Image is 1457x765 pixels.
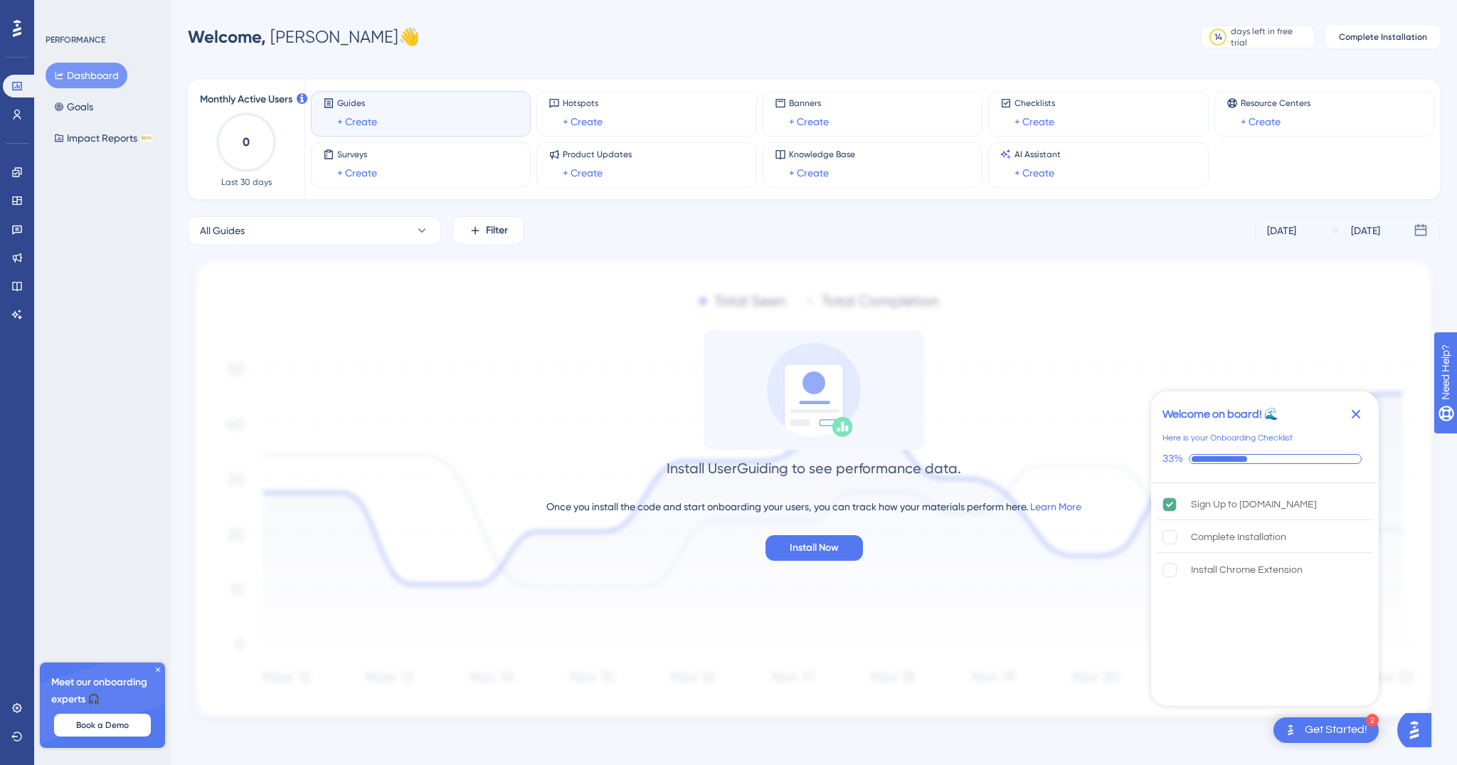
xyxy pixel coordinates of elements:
div: BETA [140,134,153,142]
span: AI Assistant [1014,149,1061,160]
div: Install Chrome Extension [1191,561,1303,579]
span: Monthly Active Users [200,91,292,108]
span: Checklists [1014,97,1055,109]
img: launcher-image-alternative-text [1282,722,1299,739]
div: [DATE] [1351,222,1380,239]
span: Welcome, [188,26,266,47]
div: Complete Installation is incomplete. [1157,522,1373,553]
button: Goals [46,94,102,120]
div: Checklist Container [1151,391,1379,706]
div: 14 [1214,31,1222,43]
div: [PERSON_NAME] 👋 [188,26,420,48]
a: + Create [563,164,603,181]
a: + Create [789,113,829,130]
button: Complete Installation [1326,26,1440,48]
button: Impact ReportsBETA [46,125,161,151]
div: 2 [1366,714,1379,727]
span: Last 30 days [221,176,272,188]
div: days left in free trial [1231,26,1310,48]
div: Sign Up to UserGuiding.com is complete. [1157,489,1373,520]
span: Hotspots [563,97,603,109]
div: Open Get Started! checklist, remaining modules: 2 [1273,717,1379,743]
a: + Create [337,113,377,130]
div: Close Checklist [1345,403,1367,426]
a: + Create [337,164,377,181]
div: Sign Up to [DOMAIN_NAME] [1191,496,1317,513]
span: Surveys [337,149,377,160]
div: Once you install the code and start onboarding your users, you can track how your materials perfo... [546,498,1081,515]
text: 0 [243,135,250,149]
a: + Create [1014,113,1054,130]
div: Install Chrome Extension is incomplete. [1157,554,1373,586]
span: Book a Demo [76,719,129,731]
span: Meet our onboarding experts 🎧 [51,674,154,708]
a: + Create [789,164,829,181]
span: Resource Centers [1241,97,1310,109]
img: 1ec67ef948eb2d50f6bf237e9abc4f97.svg [188,256,1440,727]
button: Install Now [765,535,863,561]
div: Get Started! [1305,722,1367,738]
span: Filter [486,222,508,239]
span: Product Updates [563,149,632,160]
div: Complete Installation [1191,529,1286,546]
span: All Guides [200,222,245,239]
button: Book a Demo [54,714,151,737]
button: Dashboard [46,63,127,88]
span: Complete Installation [1339,31,1427,43]
a: Learn More [1030,501,1081,512]
div: Checklist progress: 33% [1162,453,1367,465]
button: Filter [452,216,524,245]
span: Install Now [790,539,839,556]
span: Knowledge Base [789,149,855,160]
div: [DATE] [1267,222,1296,239]
a: + Create [1014,164,1054,181]
span: Need Help? [33,4,89,21]
iframe: UserGuiding AI Assistant Launcher [1397,709,1440,751]
span: Guides [337,97,377,109]
div: Here is your Onboarding Checklist [1162,431,1293,445]
span: Banners [789,97,829,109]
div: Install UserGuiding to see performance data. [667,458,961,478]
div: Welcome on board! 🌊 [1162,406,1278,423]
div: Checklist items [1151,483,1379,702]
div: PERFORMANCE [46,34,105,46]
a: + Create [1241,113,1281,130]
button: All Guides [188,216,441,245]
a: + Create [563,113,603,130]
div: 33% [1162,453,1183,465]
